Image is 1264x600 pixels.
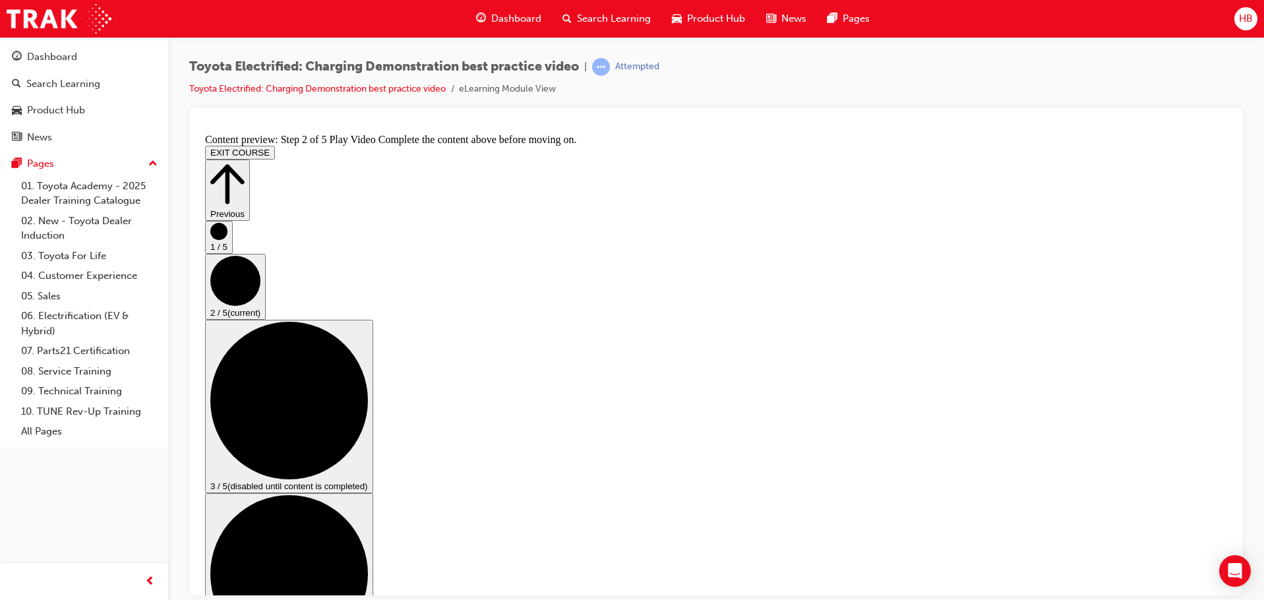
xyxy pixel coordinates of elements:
span: Product Hub [687,11,745,26]
a: All Pages [16,421,163,442]
button: EXIT COURSE [5,17,75,31]
span: search-icon [12,78,21,90]
button: Previous [5,31,50,92]
a: 04. Customer Experience [16,266,163,286]
span: Search Learning [577,11,651,26]
span: News [781,11,806,26]
li: eLearning Module View [459,82,556,97]
span: Pages [843,11,870,26]
button: DashboardSearch LearningProduct HubNews [5,42,163,152]
span: 2 / 5 [11,179,28,189]
button: Pages [5,152,163,176]
span: Dashboard [491,11,541,26]
a: pages-iconPages [817,5,880,32]
a: 08. Service Training [16,361,163,382]
span: news-icon [12,132,22,144]
div: Content preview: Step 2 of 5 Play Video Complete the content above before moving on. [5,5,1027,17]
a: 10. TUNE Rev-Up Training [16,402,163,422]
span: 1 / 5 [11,113,28,123]
a: news-iconNews [756,5,817,32]
a: search-iconSearch Learning [552,5,661,32]
a: car-iconProduct Hub [661,5,756,32]
span: guage-icon [12,51,22,63]
a: Product Hub [5,98,163,123]
div: Pages [27,156,54,171]
a: 06. Electrification (EV & Hybrid) [16,306,163,341]
div: Product Hub [27,103,85,118]
span: news-icon [766,11,776,27]
a: 01. Toyota Academy - 2025 Dealer Training Catalogue [16,176,163,211]
a: 05. Sales [16,286,163,307]
span: learningRecordVerb_ATTEMPT-icon [592,58,610,76]
span: up-icon [148,156,158,173]
span: pages-icon [12,158,22,170]
a: guage-iconDashboard [466,5,552,32]
a: Dashboard [5,45,163,69]
a: Search Learning [5,72,163,96]
a: 09. Technical Training [16,381,163,402]
span: Toyota Electrified: Charging Demonstration best practice video [189,59,579,75]
button: HB [1234,7,1257,30]
span: HB [1239,11,1253,26]
a: 02. New - Toyota Dealer Induction [16,211,163,246]
div: Attempted [615,61,659,73]
button: 1 / 5 [5,92,33,125]
div: Open Intercom Messenger [1219,555,1251,587]
div: Search Learning [26,76,100,92]
a: 07. Parts21 Certification [16,341,163,361]
a: Toyota Electrified: Charging Demonstration best practice video [189,83,446,94]
a: 03. Toyota For Life [16,246,163,266]
span: car-icon [12,105,22,117]
button: 2 / 5(current) [5,125,66,191]
span: car-icon [672,11,682,27]
span: search-icon [562,11,572,27]
span: | [584,59,587,75]
span: 3 / 5 [11,353,28,363]
span: Previous [11,80,45,90]
img: Trak [7,4,111,34]
span: guage-icon [476,11,486,27]
button: 3 / 5(disabled until content is completed) [5,191,173,365]
div: Dashboard [27,49,77,65]
a: News [5,125,163,150]
span: prev-icon [145,574,155,590]
span: pages-icon [828,11,837,27]
div: News [27,130,52,145]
